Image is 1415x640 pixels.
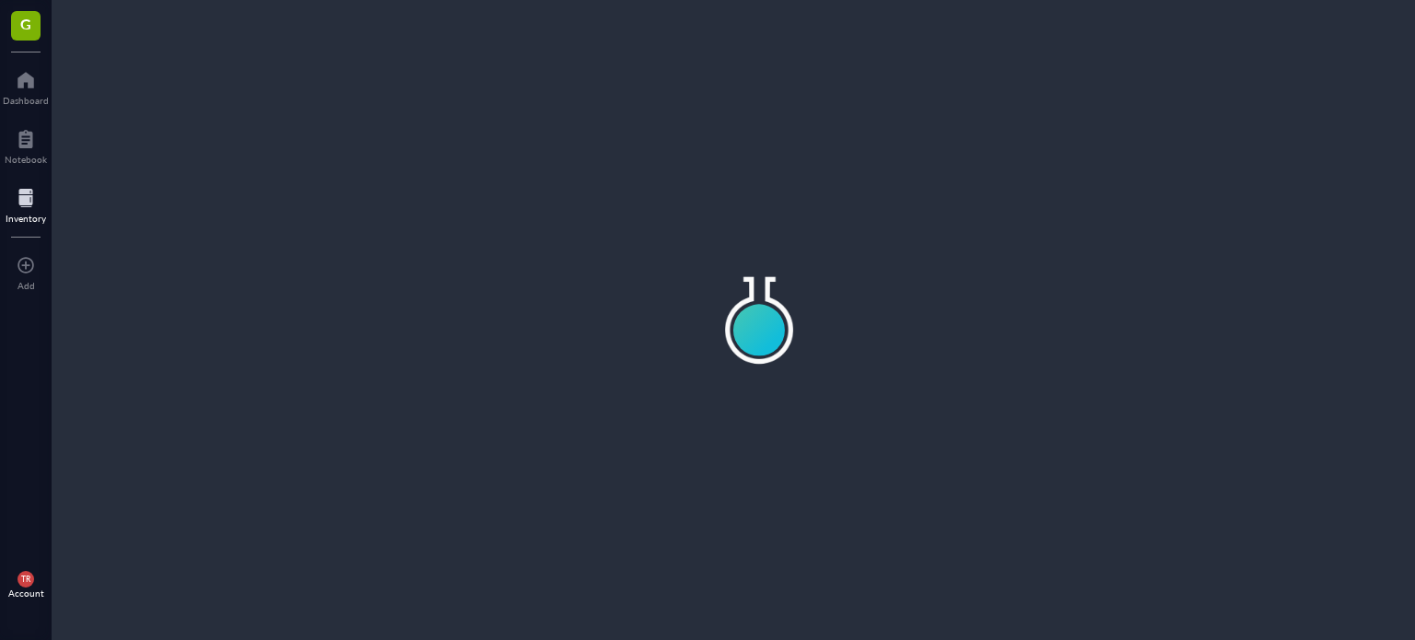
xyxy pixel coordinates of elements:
div: Account [8,588,44,599]
a: Notebook [5,124,47,165]
span: TR [21,575,30,584]
div: Inventory [6,213,46,224]
div: Dashboard [3,95,49,106]
a: Inventory [6,183,46,224]
span: G [20,12,31,35]
div: Add [18,280,35,291]
a: Dashboard [3,65,49,106]
div: Notebook [5,154,47,165]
